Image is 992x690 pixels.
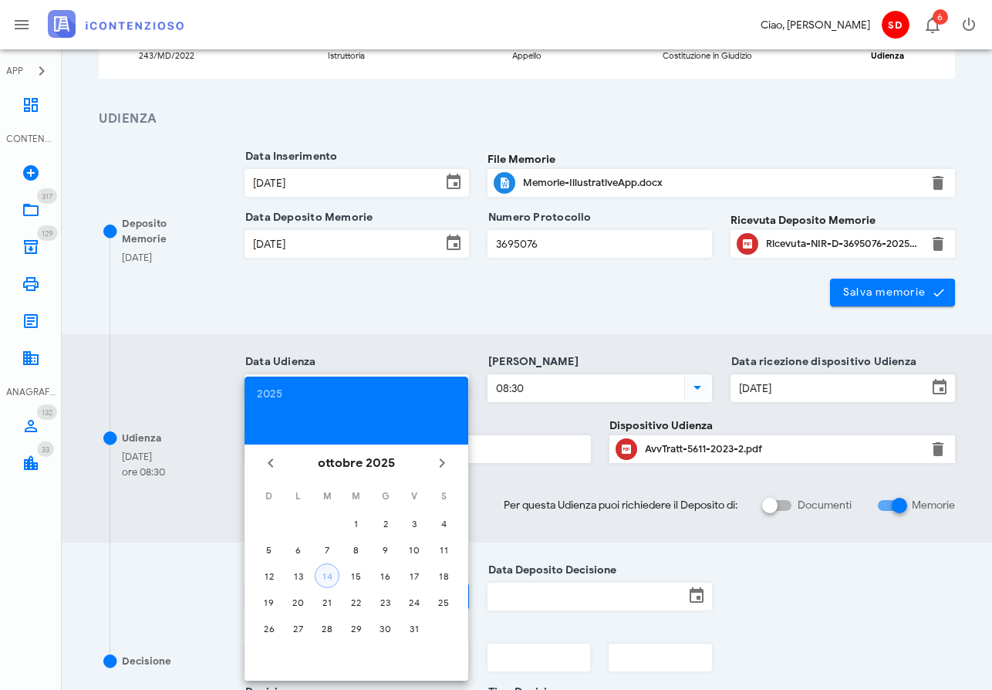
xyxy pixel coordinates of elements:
[315,590,339,614] button: 21
[373,563,398,588] button: 16
[315,537,339,562] button: 7
[609,418,713,434] label: Dispositivo Udienza
[257,449,285,477] button: Il mese scorso
[315,597,339,608] div: 21
[122,216,203,246] div: Deposito Memorie
[402,537,427,562] button: 10
[344,590,369,614] button: 22
[286,537,311,562] button: 6
[645,437,920,462] div: Clicca per aprire un'anteprima del file o scaricarlo
[402,544,427,556] div: 10
[344,511,369,536] button: 1
[484,354,579,370] label: [PERSON_NAME]
[663,52,752,60] div: Costituzione in Giudizio
[912,498,955,513] label: Memorie
[42,191,52,201] span: 317
[430,483,457,509] th: S
[882,11,909,39] span: SD
[488,151,555,167] label: File Memorie
[494,172,515,194] button: Clicca per aprire un'anteprima del file o scaricarlo
[731,212,876,228] label: Ricevuta Deposito Memorie
[255,483,283,509] th: D
[286,597,311,608] div: 20
[6,385,56,399] div: ANAGRAFICA
[257,570,282,582] div: 12
[37,188,57,204] span: Distintivo
[484,210,592,225] label: Numero Protocollo
[286,616,311,641] button: 27
[402,563,427,588] button: 17
[241,210,373,225] label: Data Deposito Memorie
[48,10,184,38] img: logo-text-2x.png
[488,231,711,257] input: Numero Protocollo
[523,171,919,195] div: Clicca per aprire un'anteprima del file o scaricarlo
[312,448,401,479] button: ottobre 2025
[286,623,311,634] div: 27
[616,438,637,460] button: Clicca per aprire un'anteprima del file o scaricarlo
[402,511,427,536] button: 3
[431,537,456,562] button: 11
[241,563,322,578] label: Data ricezione
[373,616,398,641] button: 30
[373,518,398,529] div: 2
[286,563,311,588] button: 13
[761,17,870,33] div: Ciao, [PERSON_NAME]
[42,445,49,455] span: 33
[344,597,369,608] div: 22
[344,544,369,556] div: 8
[257,563,282,588] button: 12
[766,232,919,256] div: Clicca per aprire un'anteprima del file o scaricarlo
[257,597,282,608] div: 19
[286,590,311,614] button: 20
[315,544,339,556] div: 7
[122,654,171,669] div: Decisione
[286,570,311,582] div: 13
[285,483,312,509] th: L
[344,616,369,641] button: 29
[257,544,282,556] div: 5
[344,570,369,582] div: 15
[373,544,398,556] div: 9
[727,354,916,370] label: Data ricezione dispositivo Udienza
[257,389,456,400] div: 2025
[241,149,337,164] label: Data Inserimento
[6,132,56,146] div: CONTENZIOSO
[241,415,299,431] label: Sezione n°
[315,616,339,641] button: 28
[402,570,427,582] div: 17
[122,250,152,266] div: [DATE]
[431,518,456,529] div: 4
[257,623,282,634] div: 26
[373,623,398,634] div: 30
[344,623,369,634] div: 29
[122,431,161,446] div: Udienza
[512,52,542,60] div: Appello
[286,544,311,556] div: 6
[42,228,53,238] span: 129
[431,597,456,608] div: 25
[315,623,339,634] div: 28
[402,518,427,529] div: 3
[42,408,52,418] span: 132
[431,570,456,582] div: 18
[876,6,913,43] button: SD
[929,235,947,253] button: Elimina
[257,537,282,562] button: 5
[139,52,194,60] div: 243/MD/2022
[933,9,948,25] span: Distintivo
[645,443,920,455] div: AvvTratt-5611-2023-2.pdf
[372,483,400,509] th: G
[402,616,427,641] button: 31
[99,110,955,129] h3: Udienza
[342,483,370,509] th: M
[373,570,398,582] div: 16
[402,623,427,634] div: 31
[257,590,282,614] button: 19
[428,449,456,477] button: Il prossimo mese
[344,563,369,588] button: 15
[37,404,57,420] span: Distintivo
[373,537,398,562] button: 9
[257,616,282,641] button: 26
[913,6,950,43] button: Distintivo
[842,286,943,299] span: Salva memorie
